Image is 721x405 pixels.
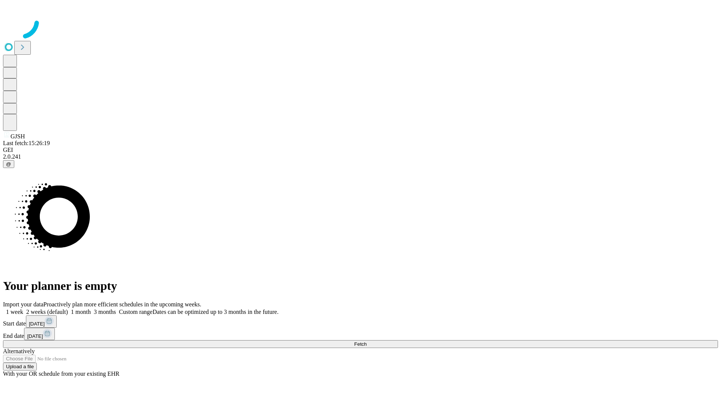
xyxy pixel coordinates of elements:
[29,321,45,327] span: [DATE]
[3,279,718,293] h1: Your planner is empty
[3,140,50,146] span: Last fetch: 15:26:19
[3,301,44,307] span: Import your data
[27,333,43,339] span: [DATE]
[6,161,11,167] span: @
[3,348,35,354] span: Alternatively
[94,309,116,315] span: 3 months
[152,309,278,315] span: Dates can be optimized up to 3 months in the future.
[11,133,25,139] span: GJSH
[3,363,37,370] button: Upload a file
[3,147,718,153] div: GEI
[26,309,68,315] span: 2 weeks (default)
[3,340,718,348] button: Fetch
[3,328,718,340] div: End date
[26,315,57,328] button: [DATE]
[71,309,91,315] span: 1 month
[354,341,367,347] span: Fetch
[44,301,201,307] span: Proactively plan more efficient schedules in the upcoming weeks.
[3,370,119,377] span: With your OR schedule from your existing EHR
[119,309,152,315] span: Custom range
[3,315,718,328] div: Start date
[3,160,14,168] button: @
[3,153,718,160] div: 2.0.241
[24,328,55,340] button: [DATE]
[6,309,23,315] span: 1 week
